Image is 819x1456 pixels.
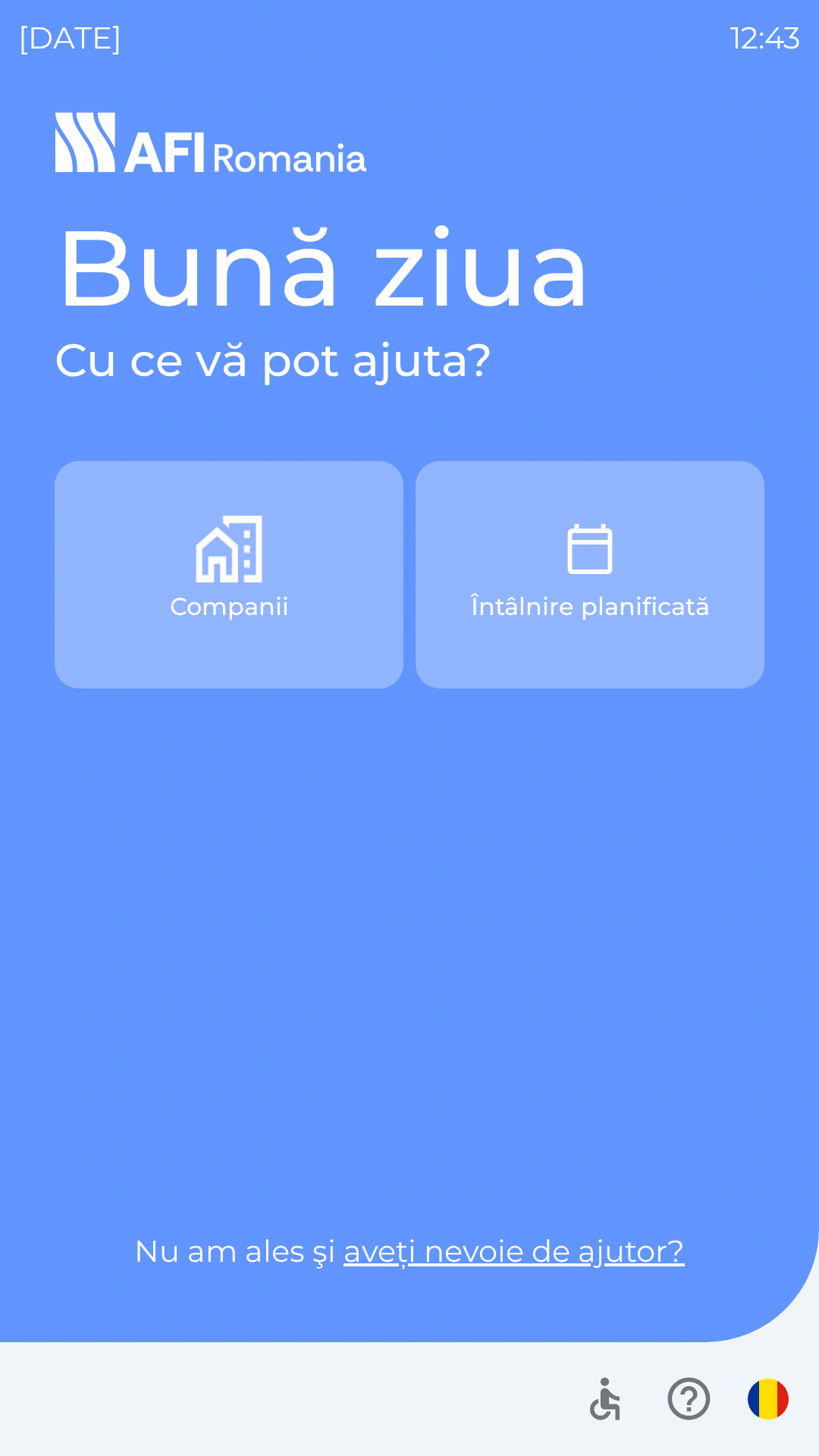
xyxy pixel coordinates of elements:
[55,106,764,179] img: Logo
[196,516,262,582] img: b9f982fa-e31d-4f99-8b4a-6499fa97f7a5.png
[416,461,764,689] button: Întâlnire planificată
[55,332,764,388] h2: Cu ce vă pot ajuta?
[344,1232,685,1269] a: aveți nevoie de ajutor?
[748,1379,789,1420] img: ro flag
[18,15,122,61] p: [DATE]
[730,15,801,61] p: 12:43
[55,203,764,332] h1: Bună ziua
[55,1228,764,1274] p: Nu am ales şi
[55,461,403,689] button: Companii
[170,588,289,625] p: Companii
[471,588,710,625] p: Întâlnire planificată
[557,516,623,582] img: 91d325ef-26b3-4739-9733-70a8ac0e35c7.png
